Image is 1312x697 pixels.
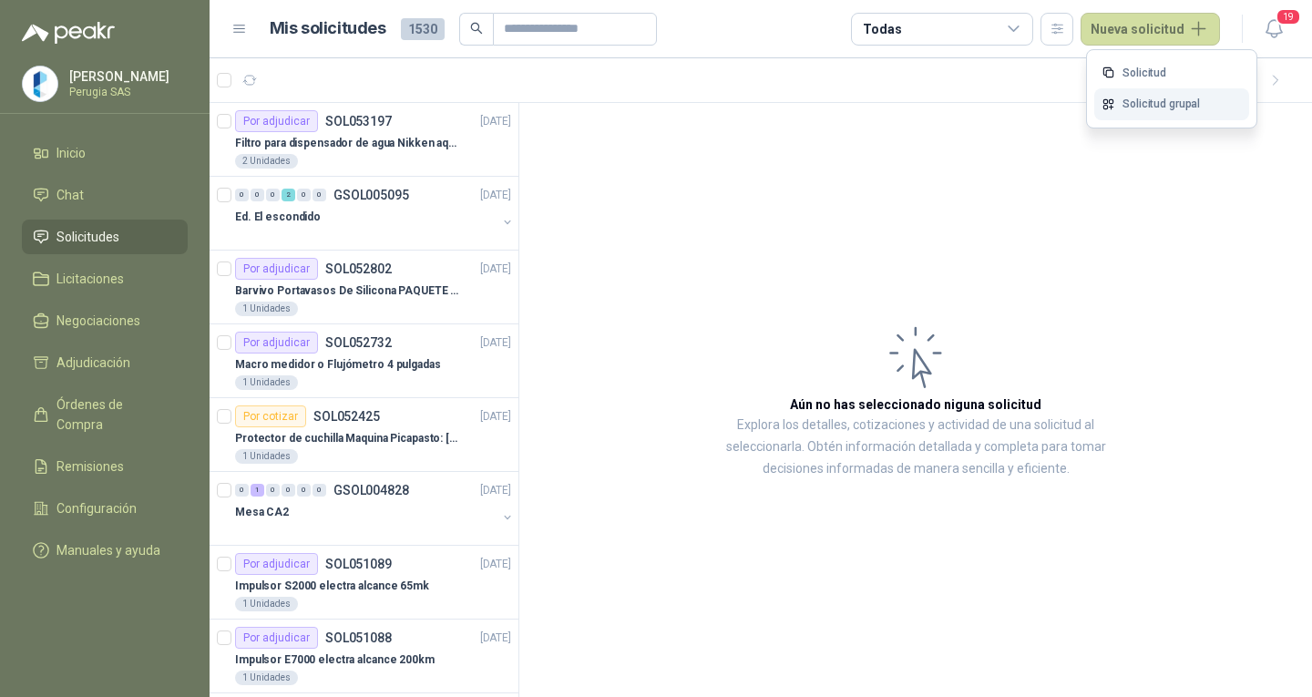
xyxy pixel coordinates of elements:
span: Licitaciones [56,269,124,289]
p: Protector de cuchilla Maquina Picapasto: [PERSON_NAME]. P9MR. Serie: 2973 [235,430,462,447]
span: Remisiones [56,456,124,477]
div: 1 [251,484,264,497]
button: Nueva solicitud [1081,13,1220,46]
a: Negociaciones [22,303,188,338]
span: Adjudicación [56,353,130,373]
p: [DATE] [480,113,511,130]
span: Configuración [56,498,137,518]
p: Perugia SAS [69,87,183,97]
div: 1 Unidades [235,375,298,390]
a: Por cotizarSOL052425[DATE] Protector de cuchilla Maquina Picapasto: [PERSON_NAME]. P9MR. Serie: 2... [210,398,518,472]
span: Manuales y ayuda [56,540,160,560]
div: 1 Unidades [235,671,298,685]
div: 0 [297,189,311,201]
p: Impulsor E7000 electra alcance 200km [235,651,435,669]
div: Por cotizar [235,405,306,427]
span: search [470,22,483,35]
a: Órdenes de Compra [22,387,188,442]
p: GSOL004828 [333,484,409,497]
div: 0 [297,484,311,497]
a: 0 1 0 0 0 0 GSOL004828[DATE] Mesa CA2 [235,479,515,538]
p: SOL052425 [313,410,380,423]
a: Por adjudicarSOL052802[DATE] Barvivo Portavasos De Silicona PAQUETE 6 Unidades Negro Con Soporte ... [210,251,518,324]
p: Explora los detalles, cotizaciones y actividad de una solicitud al seleccionarla. Obtén informaci... [702,415,1130,480]
p: [DATE] [480,630,511,647]
p: SOL051089 [325,558,392,570]
span: Negociaciones [56,311,140,331]
p: Barvivo Portavasos De Silicona PAQUETE 6 Unidades Negro Con Soporte Antideslizantes [235,282,462,300]
a: Por adjudicarSOL051088[DATE] Impulsor E7000 electra alcance 200km1 Unidades [210,620,518,693]
p: Ed. El escondido [235,209,321,226]
img: Logo peakr [22,22,115,44]
button: 19 [1257,13,1290,46]
a: Remisiones [22,449,188,484]
a: Licitaciones [22,261,188,296]
p: [DATE] [480,408,511,425]
p: [DATE] [480,187,511,204]
p: [DATE] [480,556,511,573]
div: 0 [235,484,249,497]
img: Company Logo [23,67,57,101]
p: [PERSON_NAME] [69,70,183,83]
div: Todas [863,19,901,39]
div: Por adjudicar [235,110,318,132]
div: Por adjudicar [235,627,318,649]
p: [DATE] [480,261,511,278]
div: 0 [266,484,280,497]
p: SOL053197 [325,115,392,128]
div: 0 [251,189,264,201]
a: Adjudicación [22,345,188,380]
a: Configuración [22,491,188,526]
div: 1 Unidades [235,302,298,316]
div: 1 Unidades [235,597,298,611]
p: SOL052802 [325,262,392,275]
p: SOL052732 [325,336,392,349]
p: Impulsor S2000 electra alcance 65mk [235,578,429,595]
a: Solicitud grupal [1094,88,1249,120]
a: 0 0 0 2 0 0 GSOL005095[DATE] Ed. El escondido [235,184,515,242]
p: [DATE] [480,334,511,352]
span: Chat [56,185,84,205]
div: 1 Unidades [235,449,298,464]
h3: Aún no has seleccionado niguna solicitud [790,395,1041,415]
a: Manuales y ayuda [22,533,188,568]
div: 0 [266,189,280,201]
a: Por adjudicarSOL053197[DATE] Filtro para dispensador de agua Nikken aqua pour deluxe2 Unidades [210,103,518,177]
a: Chat [22,178,188,212]
div: 0 [282,484,295,497]
a: Por adjudicarSOL051089[DATE] Impulsor S2000 electra alcance 65mk1 Unidades [210,546,518,620]
div: Por adjudicar [235,332,318,354]
p: [DATE] [480,482,511,499]
p: GSOL005095 [333,189,409,201]
p: Macro medidor o Flujómetro 4 pulgadas [235,356,441,374]
a: Solicitud [1094,57,1249,89]
h1: Mis solicitudes [270,15,386,42]
span: 19 [1276,8,1301,26]
span: Inicio [56,143,86,163]
p: Filtro para dispensador de agua Nikken aqua pour deluxe [235,135,462,152]
span: 1530 [401,18,445,40]
a: Por adjudicarSOL052732[DATE] Macro medidor o Flujómetro 4 pulgadas1 Unidades [210,324,518,398]
div: 0 [313,189,326,201]
div: Por adjudicar [235,553,318,575]
a: Inicio [22,136,188,170]
a: Solicitudes [22,220,188,254]
span: Órdenes de Compra [56,395,170,435]
div: 2 [282,189,295,201]
span: Solicitudes [56,227,119,247]
p: SOL051088 [325,631,392,644]
p: Mesa CA2 [235,504,289,521]
div: 0 [235,189,249,201]
div: 2 Unidades [235,154,298,169]
div: Por adjudicar [235,258,318,280]
div: 0 [313,484,326,497]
